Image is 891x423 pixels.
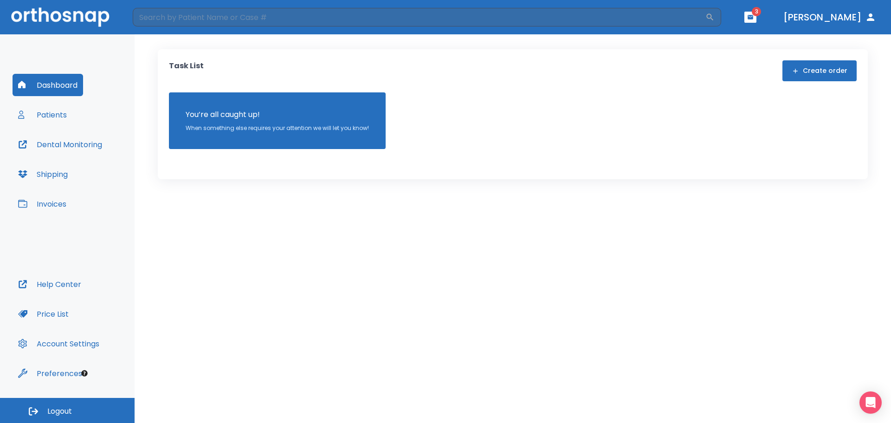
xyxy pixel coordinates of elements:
[13,74,83,96] button: Dashboard
[11,7,110,26] img: Orthosnap
[780,9,880,26] button: [PERSON_NAME]
[13,163,73,185] button: Shipping
[80,369,89,377] div: Tooltip anchor
[169,60,204,81] p: Task List
[186,109,369,120] p: You’re all caught up!
[13,104,72,126] button: Patients
[13,133,108,156] button: Dental Monitoring
[13,273,87,295] button: Help Center
[752,7,761,16] span: 3
[47,406,72,416] span: Logout
[13,332,105,355] button: Account Settings
[13,193,72,215] button: Invoices
[13,303,74,325] button: Price List
[186,124,369,132] p: When something else requires your attention we will let you know!
[13,362,88,384] button: Preferences
[133,8,705,26] input: Search by Patient Name or Case #
[782,60,857,81] button: Create order
[859,391,882,414] div: Open Intercom Messenger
